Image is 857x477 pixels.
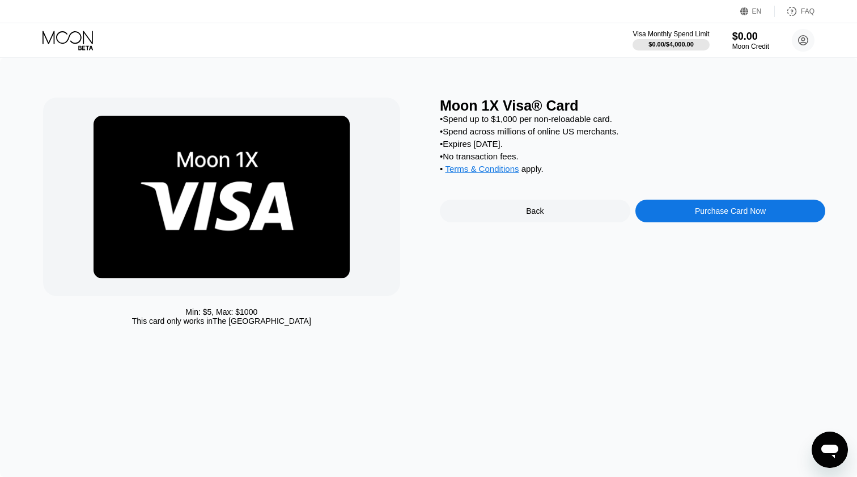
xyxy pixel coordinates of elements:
div: • apply . [440,164,825,176]
div: • Spend across millions of online US merchants. [440,126,825,136]
iframe: Button to launch messaging window [812,432,848,468]
div: $0.00Moon Credit [732,31,769,50]
span: Terms & Conditions [445,164,519,174]
div: Moon 1X Visa® Card [440,98,825,114]
div: Back [526,206,544,216]
div: • No transaction fees. [440,151,825,161]
div: Min: $ 5 , Max: $ 1000 [185,307,257,316]
div: Visa Monthly Spend Limit$0.00/$4,000.00 [633,30,709,50]
div: FAQ [775,6,814,17]
div: • Expires [DATE]. [440,139,825,149]
div: Purchase Card Now [635,200,826,222]
div: $0.00 [732,31,769,43]
div: Terms & Conditions [445,164,519,176]
div: $0.00 / $4,000.00 [648,41,694,48]
div: Purchase Card Now [695,206,766,216]
div: EN [752,7,762,15]
div: Back [440,200,630,222]
div: • Spend up to $1,000 per non-reloadable card. [440,114,825,124]
div: EN [740,6,775,17]
div: FAQ [801,7,814,15]
div: Moon Credit [732,43,769,50]
div: This card only works in The [GEOGRAPHIC_DATA] [132,316,311,326]
div: Visa Monthly Spend Limit [633,30,709,38]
